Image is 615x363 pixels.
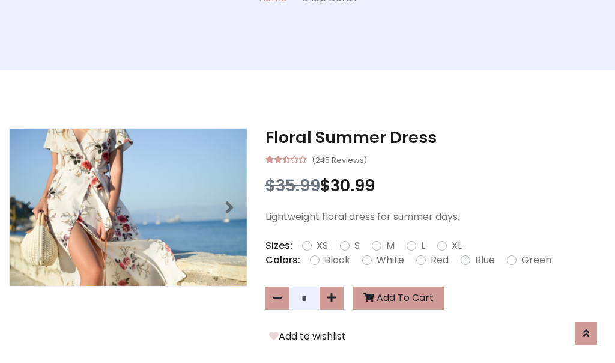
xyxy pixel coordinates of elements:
p: Colors: [265,253,300,267]
label: XS [317,239,328,253]
h3: Floral Summer Dress [265,128,606,147]
small: (245 Reviews) [312,152,367,166]
label: L [421,239,425,253]
label: S [354,239,360,253]
p: Sizes: [265,239,292,253]
button: Add to wishlist [265,329,350,344]
span: $35.99 [265,174,320,197]
img: Image [10,129,247,286]
label: Blue [475,253,495,267]
label: Green [521,253,551,267]
label: White [377,253,404,267]
p: Lightweight floral dress for summer days. [265,210,606,224]
label: XL [452,239,462,253]
h3: $ [265,176,606,195]
label: Red [431,253,449,267]
span: 30.99 [330,174,375,197]
label: Black [324,253,350,267]
button: Add To Cart [353,287,444,310]
label: M [386,239,395,253]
